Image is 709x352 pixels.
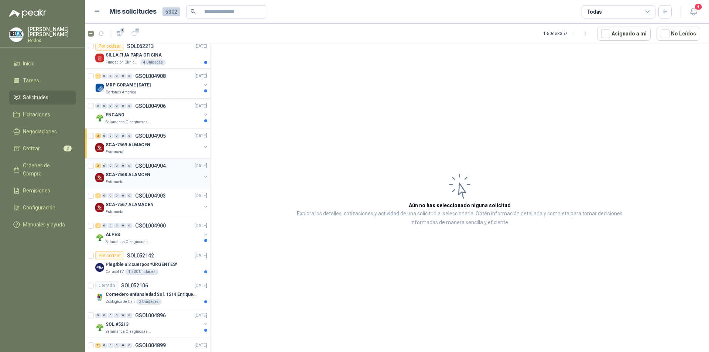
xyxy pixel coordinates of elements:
[95,281,118,290] div: Cerrado
[109,6,157,17] h1: Mis solicitudes
[106,59,139,65] p: Fundación Clínica Shaio
[102,74,107,79] div: 0
[9,184,76,198] a: Remisiones
[102,193,107,198] div: 0
[135,163,166,168] p: GSOL004904
[9,124,76,139] a: Negociaciones
[195,103,207,110] p: [DATE]
[135,193,166,198] p: GSOL004903
[95,163,101,168] div: 3
[135,133,166,139] p: GSOL004905
[127,313,132,318] div: 0
[95,113,104,122] img: Company Logo
[120,193,126,198] div: 0
[106,239,152,245] p: Salamanca Oleaginosas SAS
[106,299,135,305] p: Zoologico De Cali
[120,223,126,228] div: 0
[95,143,104,152] img: Company Logo
[657,27,700,41] button: No Leídos
[120,27,125,33] span: 1
[106,89,136,95] p: Cartones America
[128,28,140,40] button: 1
[102,133,107,139] div: 0
[95,131,209,155] a: 2 0 0 0 0 0 GSOL004905[DATE] Company LogoSCA-7569 ALMACENEstrumetal
[95,263,104,272] img: Company Logo
[114,74,120,79] div: 0
[95,42,124,51] div: Por cotizar
[106,82,151,89] p: MRP CORAME [DATE]
[95,203,104,212] img: Company Logo
[23,161,69,178] span: Órdenes de Compra
[127,133,132,139] div: 0
[23,93,48,102] span: Solicitudes
[195,192,207,199] p: [DATE]
[135,74,166,79] p: GSOL004908
[127,103,132,109] div: 0
[9,107,76,122] a: Licitaciones
[127,74,132,79] div: 0
[108,343,113,348] div: 0
[120,313,126,318] div: 0
[106,291,198,298] p: Comedero antiansiedad Sol. 1214 Enriquecimiento
[95,313,101,318] div: 0
[108,313,113,318] div: 0
[120,74,126,79] div: 0
[125,269,158,275] div: 1.500 Unidades
[127,44,154,49] p: SOL052213
[140,59,166,65] div: 4 Unidades
[108,163,113,168] div: 0
[108,223,113,228] div: 0
[120,163,126,168] div: 0
[114,193,120,198] div: 0
[106,52,162,59] p: SILLA FIJA PARA OFICINA
[195,252,207,259] p: [DATE]
[23,59,35,68] span: Inicio
[106,269,124,275] p: Caracol TV
[9,90,76,105] a: Solicitudes
[95,323,104,332] img: Company Logo
[108,133,113,139] div: 0
[85,39,210,69] a: Por cotizarSOL052213[DATE] Company LogoSILLA FIJA PARA OFICINAFundación Clínica Shaio4 Unidades
[135,313,166,318] p: GSOL004896
[95,102,209,125] a: 0 0 0 0 0 0 GSOL004906[DATE] Company LogoENCANOSalamanca Oleaginosas SAS
[586,8,602,16] div: Todas
[95,233,104,242] img: Company Logo
[28,27,76,37] p: [PERSON_NAME] [PERSON_NAME]
[114,133,120,139] div: 0
[108,74,113,79] div: 0
[127,163,132,168] div: 0
[106,149,124,155] p: Estrumetal
[195,163,207,170] p: [DATE]
[23,110,50,119] span: Licitaciones
[9,9,47,18] img: Logo peakr
[102,343,107,348] div: 0
[9,141,76,156] a: Cotizar2
[95,83,104,92] img: Company Logo
[23,221,65,229] span: Manuales y ayuda
[28,38,76,43] p: Redox
[102,163,107,168] div: 0
[85,248,210,278] a: Por cotizarSOL052142[DATE] Company LogoPlegable a 3 cuerpos *URGENTES*Caracol TV1.500 Unidades
[106,112,124,119] p: ENCANO
[108,103,113,109] div: 0
[23,76,39,85] span: Tareas
[409,201,511,209] h3: Aún no has seleccionado niguna solicitud
[95,173,104,182] img: Company Logo
[136,299,162,305] div: 2 Unidades
[543,28,591,40] div: 1 - 50 de 3357
[9,218,76,232] a: Manuales y ayuda
[95,191,209,215] a: 1 0 0 0 0 0 GSOL004903[DATE] Company LogoSCA-7567 ALAMACENEstrumetal
[284,209,635,227] p: Explora los detalles, cotizaciones y actividad de una solicitud al seleccionarla. Obtén informaci...
[9,57,76,71] a: Inicio
[195,133,207,140] p: [DATE]
[102,223,107,228] div: 0
[127,193,132,198] div: 0
[95,133,101,139] div: 2
[64,146,72,151] span: 2
[114,103,120,109] div: 0
[127,253,154,258] p: SOL052142
[95,161,209,185] a: 3 0 0 0 0 0 GSOL004904[DATE] Company LogoSCA-7568 ALAMCENEstrumetal
[195,282,207,289] p: [DATE]
[106,329,152,335] p: Salamanca Oleaginosas SAS
[114,313,120,318] div: 0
